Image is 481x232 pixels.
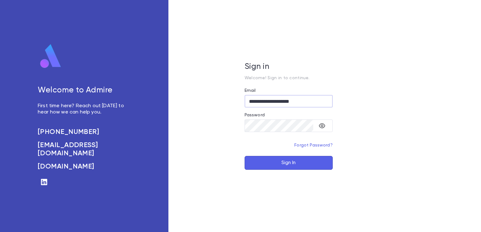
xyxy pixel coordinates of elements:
img: logo [38,44,64,69]
label: Password [245,113,265,118]
a: [PHONE_NUMBER] [38,128,131,136]
label: Email [245,88,256,93]
button: Sign In [245,156,333,170]
a: [DOMAIN_NAME] [38,163,131,171]
h5: Welcome to Admire [38,86,131,95]
a: [EMAIL_ADDRESS][DOMAIN_NAME] [38,141,131,157]
p: First time here? Reach out [DATE] to hear how we can help you. [38,103,131,115]
a: Forgot Password? [294,143,333,147]
h5: Sign in [245,62,333,72]
button: toggle password visibility [316,119,328,132]
p: Welcome! Sign in to continue. [245,75,333,80]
